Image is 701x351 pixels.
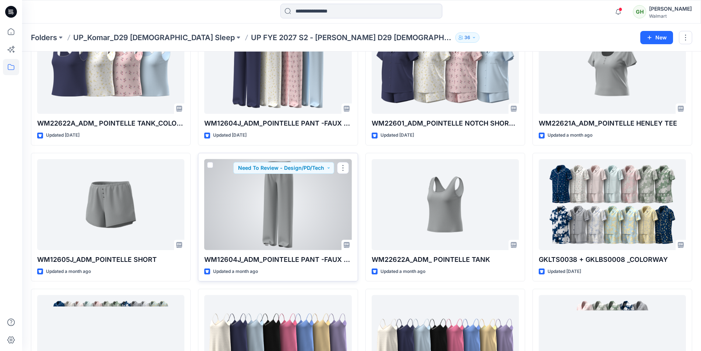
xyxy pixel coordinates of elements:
[539,118,686,129] p: WM22621A_ADM_POINTELLE HENLEY TEE
[372,23,519,114] a: WM22601_ADM_POINTELLE NOTCH SHORTIE_COLORWAY
[649,13,692,19] div: Walmart
[213,268,258,275] p: Updated a month ago
[37,255,184,265] p: WM12605J_ADM_POINTELLE SHORT
[46,268,91,275] p: Updated a month ago
[204,159,351,250] a: WM12604J_ADM_POINTELLE PANT -FAUX FLY & BUTTONS + PICOT
[649,4,692,13] div: [PERSON_NAME]
[539,255,686,265] p: GKLTS0038 + GKLBS0008 _COLORWAY
[372,255,519,265] p: WM22622A_ADM_ POINTELLE TANK
[204,118,351,129] p: WM12604J_ADM_POINTELLE PANT -FAUX FLY & BUTTONS + PICOT_COLORWAY
[464,34,470,42] p: 36
[37,23,184,114] a: WM22622A_ADM_ POINTELLE TANK_COLORWAY
[37,118,184,129] p: WM22622A_ADM_ POINTELLE TANK_COLORWAY
[539,159,686,250] a: GKLTS0038 + GKLBS0008 _COLORWAY
[633,5,646,18] div: GH
[372,118,519,129] p: WM22601_ADM_POINTELLE NOTCH SHORTIE_COLORWAY
[640,31,673,44] button: New
[31,32,57,43] a: Folders
[372,159,519,250] a: WM22622A_ADM_ POINTELLE TANK
[548,131,592,139] p: Updated a month ago
[548,268,581,275] p: Updated [DATE]
[204,23,351,114] a: WM12604J_ADM_POINTELLE PANT -FAUX FLY & BUTTONS + PICOT_COLORWAY
[380,268,425,275] p: Updated a month ago
[46,131,79,139] p: Updated [DATE]
[213,131,247,139] p: Updated [DATE]
[380,131,414,139] p: Updated [DATE]
[251,32,452,43] p: UP FYE 2027 S2 - [PERSON_NAME] D29 [DEMOGRAPHIC_DATA] Sleepwear
[539,23,686,114] a: WM22621A_ADM_POINTELLE HENLEY TEE
[204,255,351,265] p: WM12604J_ADM_POINTELLE PANT -FAUX FLY & BUTTONS + PICOT
[37,159,184,250] a: WM12605J_ADM_POINTELLE SHORT
[73,32,235,43] a: UP_Komar_D29 [DEMOGRAPHIC_DATA] Sleep
[455,32,479,43] button: 36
